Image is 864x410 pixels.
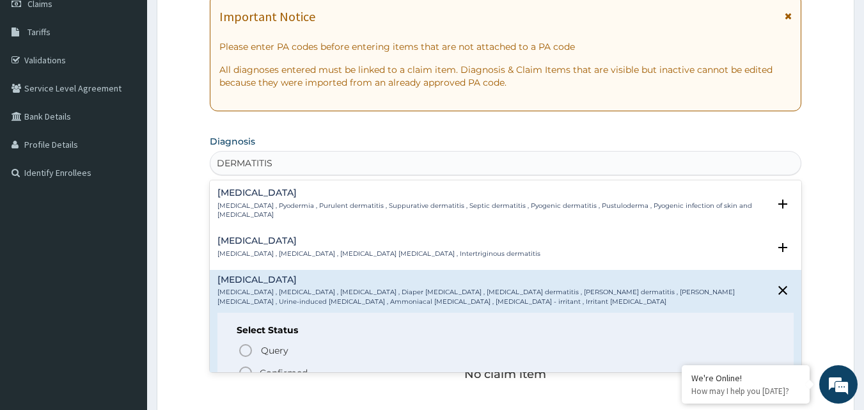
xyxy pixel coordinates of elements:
textarea: Type your message and hit 'Enter' [6,274,244,319]
p: How may I help you today? [691,386,800,397]
i: open select status [775,196,790,212]
i: close select status [775,283,790,298]
p: [MEDICAL_DATA] , [MEDICAL_DATA] , [MEDICAL_DATA] , Diaper [MEDICAL_DATA] , [MEDICAL_DATA] dermati... [217,288,769,306]
label: Diagnosis [210,135,255,148]
p: Please enter PA codes before entering items that are not attached to a PA code [219,40,792,53]
div: Minimize live chat window [210,6,240,37]
h4: [MEDICAL_DATA] [217,236,540,246]
img: d_794563401_company_1708531726252_794563401 [24,64,52,96]
i: open select status [775,240,790,255]
span: Query [261,344,288,357]
p: Confirmed [260,367,308,379]
p: [MEDICAL_DATA] , [MEDICAL_DATA] , [MEDICAL_DATA] [MEDICAL_DATA] , Intertriginous dermatitis [217,249,540,258]
div: Chat with us now [67,72,215,88]
i: status option filled [238,365,253,381]
p: [MEDICAL_DATA] , Pyodermia , Purulent dermatitis , Suppurative dermatitis , Septic dermatitis , P... [217,201,769,220]
i: status option query [238,343,253,358]
h4: [MEDICAL_DATA] [217,275,769,285]
div: We're Online! [691,372,800,384]
span: Tariffs [27,26,51,38]
h1: Important Notice [219,10,315,24]
h4: [MEDICAL_DATA] [217,188,769,198]
h6: Select Status [237,326,775,335]
p: All diagnoses entered must be linked to a claim item. Diagnosis & Claim Items that are visible bu... [219,63,792,89]
span: We're online! [74,123,177,253]
p: No claim item [464,368,546,381]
